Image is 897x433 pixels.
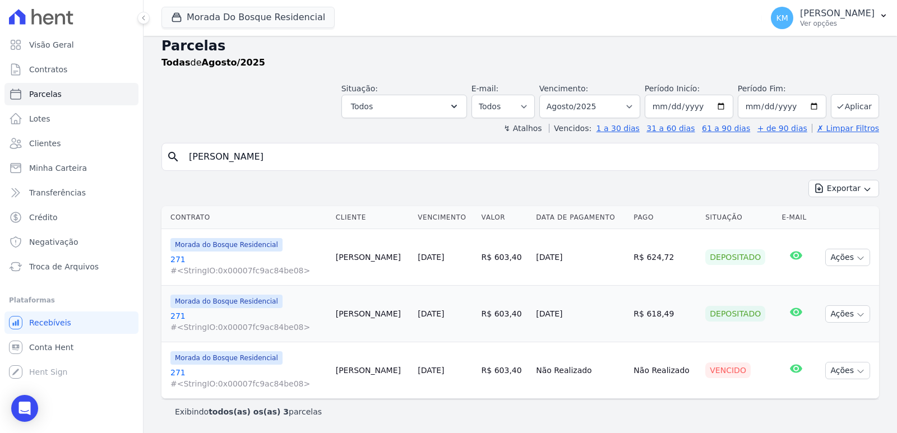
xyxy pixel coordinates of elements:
[170,254,327,276] a: 271#<StringIO:0x00007fc9ac84be08>
[738,83,826,95] label: Período Fim:
[531,342,629,399] td: Não Realizado
[705,249,765,265] div: Depositado
[170,238,283,252] span: Morada do Bosque Residencial
[4,157,138,179] a: Minha Carteira
[646,124,695,133] a: 31 a 60 dias
[161,56,265,69] p: de
[167,150,180,164] i: search
[418,309,444,318] a: [DATE]
[11,395,38,422] div: Open Intercom Messenger
[202,57,265,68] strong: Agosto/2025
[29,162,87,174] span: Minha Carteira
[161,36,879,56] h2: Parcelas
[477,342,532,399] td: R$ 603,40
[413,206,477,229] th: Vencimento
[418,366,444,375] a: [DATE]
[161,206,331,229] th: Contrato
[170,265,327,276] span: #<StringIO:0x00007fc9ac84be08>
[209,407,289,416] b: todos(as) os(as) 3
[539,84,588,93] label: Vencimento:
[29,187,86,198] span: Transferências
[776,14,788,22] span: KM
[182,146,874,168] input: Buscar por nome do lote ou do cliente
[825,305,870,323] button: Ações
[777,206,815,229] th: E-mail
[4,132,138,155] a: Clientes
[4,58,138,81] a: Contratos
[831,94,879,118] button: Aplicar
[29,64,67,75] span: Contratos
[4,181,138,204] a: Transferências
[800,19,875,28] p: Ver opções
[341,95,467,118] button: Todos
[170,310,327,333] a: 271#<StringIO:0x00007fc9ac84be08>
[477,206,532,229] th: Valor
[170,367,327,389] a: 271#<StringIO:0x00007fc9ac84be08>
[705,362,751,378] div: Vencido
[29,317,71,328] span: Recebíveis
[341,84,378,93] label: Situação:
[161,57,191,68] strong: Todas
[477,229,532,286] td: R$ 603,40
[170,295,283,308] span: Morada do Bosque Residencial
[331,206,414,229] th: Cliente
[4,83,138,105] a: Parcelas
[4,255,138,278] a: Troca de Arquivos
[351,100,373,113] span: Todos
[4,108,138,130] a: Lotes
[477,286,532,342] td: R$ 603,40
[702,124,750,133] a: 61 a 90 dias
[29,342,73,353] span: Conta Hent
[29,113,50,124] span: Lotes
[175,406,322,417] p: Exibindo parcelas
[418,253,444,262] a: [DATE]
[170,378,327,389] span: #<StringIO:0x00007fc9ac84be08>
[29,138,61,149] span: Clientes
[503,124,542,133] label: ↯ Atalhos
[812,124,879,133] a: ✗ Limpar Filtros
[597,124,640,133] a: 1 a 30 dias
[629,206,701,229] th: Pago
[531,229,629,286] td: [DATE]
[629,229,701,286] td: R$ 624,72
[531,286,629,342] td: [DATE]
[531,206,629,229] th: Data de Pagamento
[757,124,807,133] a: + de 90 dias
[800,8,875,19] p: [PERSON_NAME]
[4,34,138,56] a: Visão Geral
[825,362,870,379] button: Ações
[9,294,134,307] div: Plataformas
[629,286,701,342] td: R$ 618,49
[170,351,283,365] span: Morada do Bosque Residencial
[331,342,414,399] td: [PERSON_NAME]
[629,342,701,399] td: Não Realizado
[471,84,499,93] label: E-mail:
[170,322,327,333] span: #<StringIO:0x00007fc9ac84be08>
[29,89,62,100] span: Parcelas
[331,229,414,286] td: [PERSON_NAME]
[4,231,138,253] a: Negativação
[161,7,335,28] button: Morada Do Bosque Residencial
[4,311,138,334] a: Recebíveis
[705,306,765,322] div: Depositado
[29,261,99,272] span: Troca de Arquivos
[645,84,700,93] label: Período Inicío:
[549,124,591,133] label: Vencidos:
[762,2,897,34] button: KM [PERSON_NAME] Ver opções
[29,212,58,223] span: Crédito
[825,249,870,266] button: Ações
[29,236,78,248] span: Negativação
[4,206,138,229] a: Crédito
[4,336,138,358] a: Conta Hent
[29,39,74,50] span: Visão Geral
[331,286,414,342] td: [PERSON_NAME]
[701,206,777,229] th: Situação
[808,180,879,197] button: Exportar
